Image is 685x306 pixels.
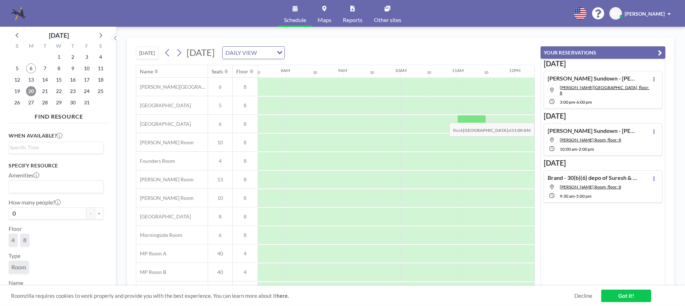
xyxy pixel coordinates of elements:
span: RH [612,10,619,17]
span: Saturday, October 11, 2025 [96,63,106,73]
span: Tuesday, October 14, 2025 [40,75,50,85]
span: Wednesday, October 8, 2025 [54,63,64,73]
div: 30 [427,70,431,75]
span: [PERSON_NAME][GEOGRAPHIC_DATA] [136,84,208,90]
span: Friday, October 17, 2025 [82,75,92,85]
div: 9AM [338,68,347,73]
span: [PERSON_NAME] Room [136,195,194,201]
span: Room [11,264,26,270]
span: Friday, October 31, 2025 [82,98,92,108]
h3: [DATE] [544,159,662,167]
span: Monday, October 6, 2025 [26,63,36,73]
h4: FIND RESOURCE [9,110,109,120]
button: [DATE] [136,47,158,59]
span: Thursday, October 23, 2025 [68,86,78,96]
div: M [24,42,38,51]
span: Friday, October 24, 2025 [82,86,92,96]
span: Wednesday, October 22, 2025 [54,86,64,96]
h4: Brand - 30(b)(6) depo of Suresh & Durga, Inc. (MHM1) [548,174,637,181]
span: 3:00 PM [560,99,575,105]
div: 30 [256,70,260,75]
span: [PERSON_NAME] [625,11,665,17]
b: [GEOGRAPHIC_DATA] [463,128,508,133]
label: How many people? [9,199,61,206]
div: W [52,42,66,51]
h3: Specify resource [9,162,103,169]
span: MP Room B [136,269,166,275]
span: [PERSON_NAME] Room [136,176,194,183]
span: Saturday, October 25, 2025 [96,86,106,96]
h4: [PERSON_NAME] Sundown - [PERSON_NAME] Depo Prep Meeting (MHM) [548,75,637,82]
span: Monday, October 27, 2025 [26,98,36,108]
span: Currie Room, floor: 8 [560,184,621,190]
span: Tuesday, October 28, 2025 [40,98,50,108]
h4: [PERSON_NAME] Sundown - [PERSON_NAME] Depo (MHM) [548,127,637,134]
input: Search for option [259,48,273,57]
label: Name [9,279,23,286]
button: - [86,207,95,219]
span: Currie Room, floor: 8 [560,137,621,142]
span: - [575,99,577,105]
h3: [DATE] [544,111,662,120]
span: Wednesday, October 15, 2025 [54,75,64,85]
label: Floor [9,225,22,232]
span: 4 [11,237,15,243]
span: Friday, October 10, 2025 [82,63,92,73]
span: 4 [233,269,258,275]
span: Tuesday, October 21, 2025 [40,86,50,96]
span: Thursday, October 30, 2025 [68,98,78,108]
div: Name [140,68,153,75]
span: Wednesday, October 29, 2025 [54,98,64,108]
a: Decline [574,292,592,299]
span: 8 [233,176,258,183]
span: Sunday, October 12, 2025 [12,75,22,85]
span: 8 [233,213,258,220]
label: Amenities [9,172,39,179]
button: + [95,207,103,219]
span: 8 [233,232,258,238]
span: Roomzilla requires cookies to work properly and provide you with the best experience. You can lea... [11,292,574,299]
span: Saturday, October 18, 2025 [96,75,106,85]
b: 11:00 AM [512,128,531,133]
div: 30 [370,70,374,75]
span: MP Room A [136,250,167,257]
span: Morningside Room [136,232,182,238]
span: 13 [208,176,232,183]
input: Search for option [10,144,99,151]
span: Reports [343,17,362,23]
div: Search for option [9,142,103,153]
input: Search for option [10,182,99,191]
span: 6 [208,121,232,127]
div: S [93,42,107,51]
div: 11AM [452,68,464,73]
span: - [575,193,576,199]
span: 10 [208,139,232,146]
div: 10AM [395,68,407,73]
h3: [DATE] [544,59,662,68]
a: here. [276,292,289,299]
span: 8 [23,237,26,243]
span: 5 [208,102,232,109]
span: Monday, October 20, 2025 [26,86,36,96]
div: S [10,42,24,51]
span: 40 [208,269,232,275]
span: Schedule [284,17,306,23]
div: 8AM [281,68,290,73]
div: [DATE] [49,30,69,40]
div: 30 [313,70,317,75]
span: - [577,146,579,152]
span: 10 [208,195,232,201]
img: organization-logo [11,6,26,21]
button: YOUR RESERVATIONS [541,46,665,59]
span: Other sites [374,17,401,23]
span: 8 [208,213,232,220]
label: Type [9,252,20,259]
div: Search for option [9,181,103,193]
div: T [66,42,80,51]
span: 9:30 AM [560,193,575,199]
div: Seats [212,68,223,75]
span: Maps [318,17,331,23]
span: 8 [233,195,258,201]
span: 8 [233,84,258,90]
span: Ansley Room, floor: 8 [560,85,649,95]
